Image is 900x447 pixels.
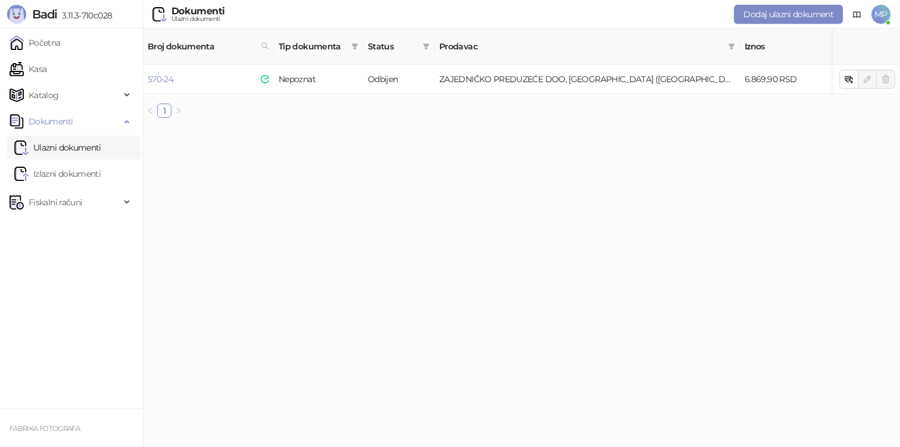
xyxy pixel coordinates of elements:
img: Logo [7,5,26,24]
span: filter [726,37,737,55]
a: 570-24 [148,74,173,85]
button: Dodaj ulazni dokument [734,5,843,24]
button: left [143,104,157,118]
span: Dokumenti [29,110,73,133]
li: 1 [157,104,171,118]
th: Prodavac [435,29,740,65]
span: Dodaj ulazni dokument [743,9,833,20]
td: Odbijen [363,65,435,94]
a: Dokumentacija [848,5,867,24]
span: Status [368,40,418,53]
img: e-Faktura [261,75,269,83]
span: 3.11.3-710c028 [57,10,112,21]
span: Fiskalni računi [29,190,82,214]
span: filter [420,37,432,55]
span: Tip dokumenta [279,40,346,53]
span: Broj dokumenta [148,40,256,53]
small: FABRIKA FOTOGRAFA [10,424,80,433]
th: Broj dokumenta [143,29,274,65]
li: Sledeća strana [171,104,186,118]
span: filter [728,43,735,50]
td: ZAJEDNIČKO PREDUZEĆE DOO, BEOGRAD (STARI GRAD) [435,65,740,94]
span: filter [423,43,430,50]
button: right [171,104,186,118]
span: Badi [32,7,57,21]
a: Ulazni dokumentiUlazni dokumenti [14,136,101,160]
a: Početna [10,31,61,55]
th: Tip dokumenta [274,29,363,65]
li: Prethodna strana [143,104,157,118]
span: filter [351,43,358,50]
div: Ulazni dokumenti [171,16,224,22]
span: right [175,107,182,114]
img: Ulazni dokumenti [152,7,167,21]
span: Katalog [29,83,59,107]
span: Prodavac [439,40,723,53]
td: 6.869,90 RSD [740,65,835,94]
span: filter [349,37,361,55]
span: MP [871,5,890,24]
a: Kasa [10,57,46,81]
td: Nepoznat [274,65,363,94]
th: Iznos [740,29,835,65]
a: Izlazni dokumenti [14,162,101,186]
a: 1 [158,104,171,117]
span: left [146,107,154,114]
div: Dokumenti [171,7,224,16]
